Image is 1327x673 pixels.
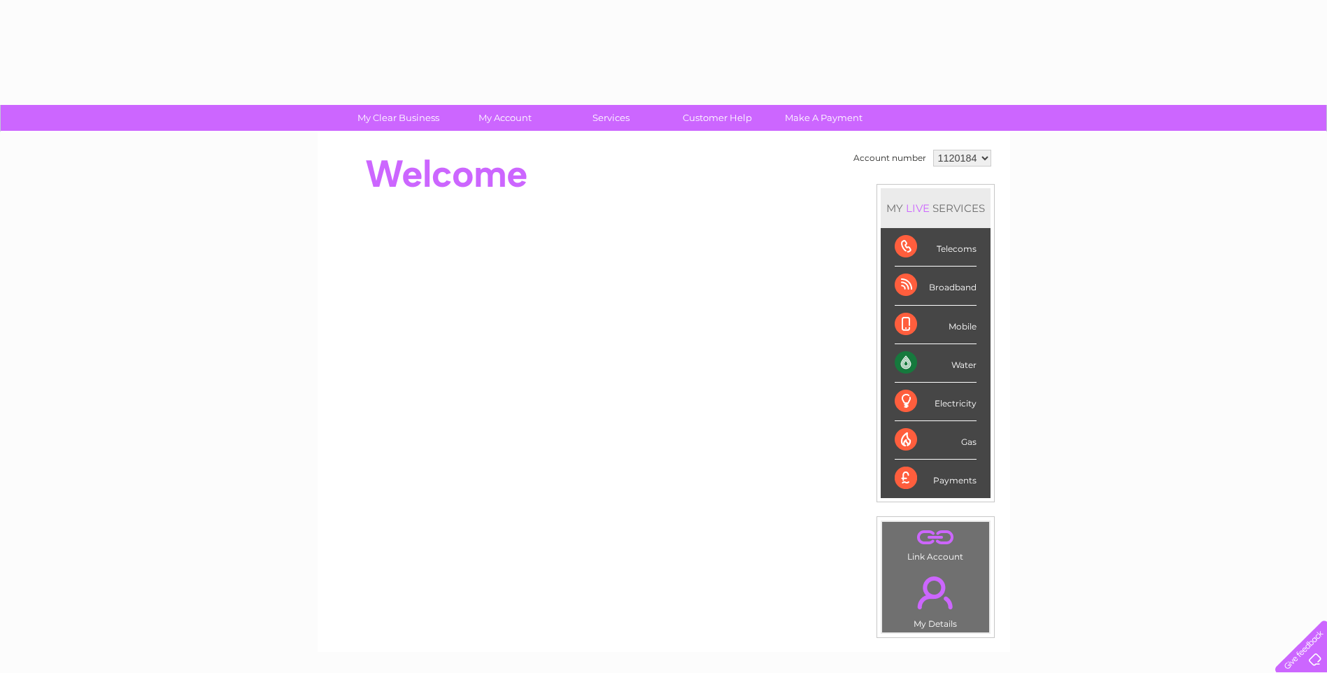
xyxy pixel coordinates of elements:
a: My Clear Business [341,105,456,131]
td: My Details [881,565,990,633]
a: Customer Help [660,105,775,131]
div: Gas [895,421,977,460]
div: Water [895,344,977,383]
div: Payments [895,460,977,497]
div: Electricity [895,383,977,421]
div: Broadband [895,267,977,305]
td: Account number [850,146,930,170]
a: . [886,525,986,550]
td: Link Account [881,521,990,565]
a: . [886,568,986,617]
div: Mobile [895,306,977,344]
a: My Account [447,105,562,131]
a: Services [553,105,669,131]
div: Telecoms [895,228,977,267]
a: Make A Payment [766,105,881,131]
div: MY SERVICES [881,188,991,228]
div: LIVE [903,201,932,215]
